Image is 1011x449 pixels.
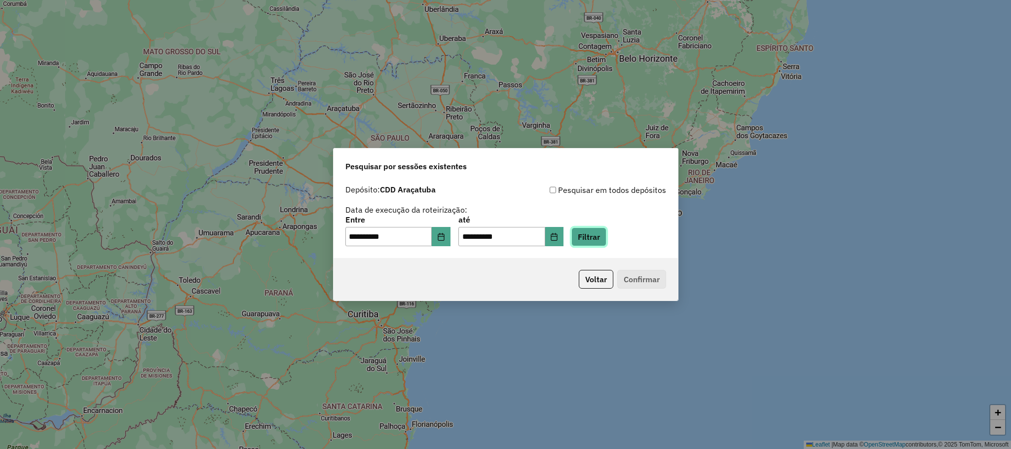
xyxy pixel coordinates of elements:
button: Filtrar [571,227,606,246]
button: Choose Date [432,227,450,247]
label: Entre [345,214,450,225]
div: Pesquisar em todos depósitos [506,184,666,196]
label: Data de execução da roteirização: [345,204,467,216]
span: Pesquisar por sessões existentes [345,160,467,172]
button: Choose Date [545,227,564,247]
button: Voltar [579,270,613,289]
strong: CDD Araçatuba [380,185,436,194]
label: Depósito: [345,184,436,195]
label: até [458,214,563,225]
